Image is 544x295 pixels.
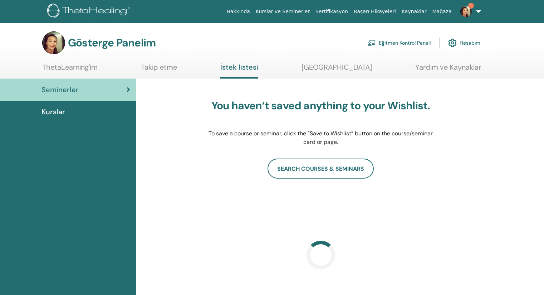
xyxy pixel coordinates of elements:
img: chalkboard-teacher.svg [367,40,376,46]
font: Takip etme [141,62,177,72]
span: 1 [468,3,474,9]
img: default.jpg [460,6,472,17]
a: Hakkında [224,5,253,18]
font: Eğitmen Kontrol Paneli [379,40,431,46]
font: İstek listesi [220,62,258,72]
a: [GEOGRAPHIC_DATA] [302,63,372,77]
a: Hesabım [448,35,480,51]
font: Gösterge Panelim [68,36,156,50]
font: Kurslar [41,107,65,116]
font: Sertifikasyon [315,9,348,14]
font: Seminerler [41,85,79,94]
a: Eğitmen Kontrol Paneli [367,35,431,51]
font: ThetaLearning'im [42,62,98,72]
p: To save a course or seminar, click the “Save to Wishlist” button on the course/seminar card or page. [208,129,433,146]
font: Hakkında [226,9,250,14]
a: Kurslar ve Seminerler [253,5,313,18]
a: Başarı Hikayeleri [351,5,399,18]
font: Kurslar ve Seminerler [256,9,310,14]
font: [GEOGRAPHIC_DATA] [302,62,372,72]
a: Takip etme [141,63,177,77]
a: Mağaza [429,5,454,18]
a: Sertifikasyon [313,5,351,18]
img: default.jpg [42,31,65,54]
font: Hesabım [460,40,480,46]
font: Başarı Hikayeleri [354,9,396,14]
img: logo.png [47,4,133,20]
font: Mağaza [432,9,451,14]
h3: You haven’t saved anything to your Wishlist. [208,99,433,112]
img: cog.svg [448,37,457,49]
a: Kaynaklar [399,5,430,18]
a: İstek listesi [220,63,258,79]
a: Yardım ve Kaynaklar [415,63,481,77]
font: Yardım ve Kaynaklar [415,62,481,72]
a: ThetaLearning'im [42,63,98,77]
font: Kaynaklar [402,9,427,14]
a: search courses & seminars [268,159,374,179]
